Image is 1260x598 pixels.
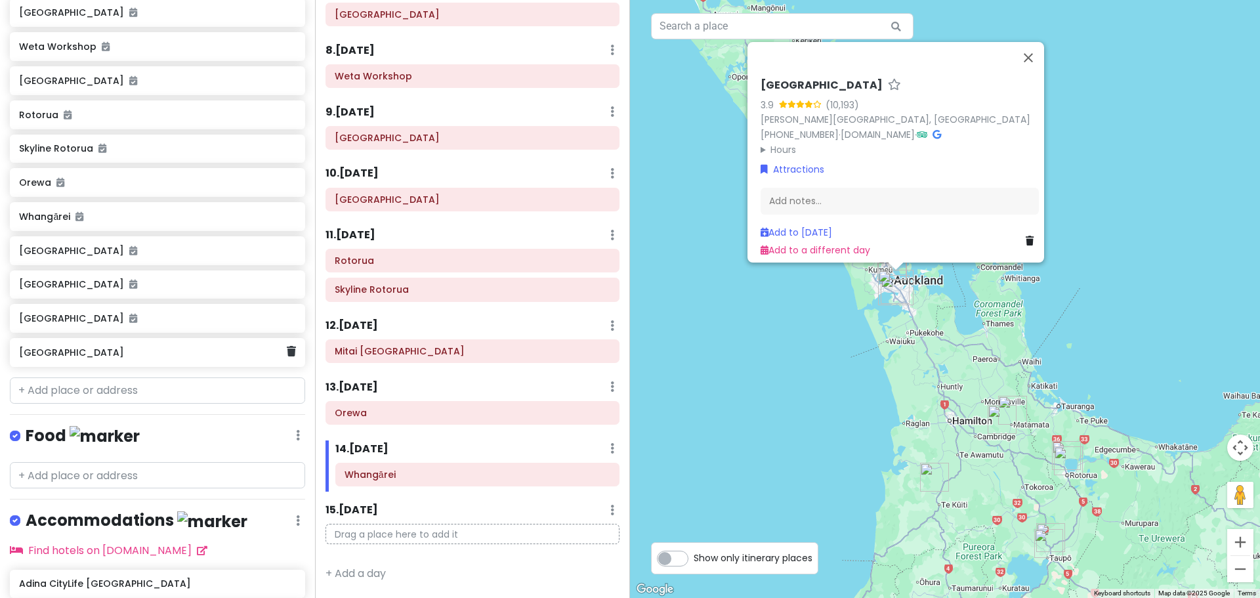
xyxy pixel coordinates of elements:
h6: [GEOGRAPHIC_DATA] [19,312,295,324]
h6: 10 . [DATE] [325,167,379,181]
a: Terms [1238,589,1256,597]
h6: Weta Workshop [335,70,610,82]
h6: Mitai Maori Village [335,345,610,357]
div: Hobbiton™ Movie Set Tours [988,405,1017,434]
h4: Food [26,425,140,447]
a: Delete place [287,343,296,360]
button: Zoom in [1227,529,1253,555]
h6: [GEOGRAPHIC_DATA] [19,7,295,18]
img: marker [177,511,247,532]
i: Added to itinerary [129,280,137,289]
h6: Skyline Rotorua [335,284,610,295]
div: Matamata [998,396,1027,425]
div: 3.9 [761,97,779,112]
a: Add to [DATE] [761,226,832,239]
a: Star place [888,79,901,93]
h6: 12 . [DATE] [325,319,378,333]
div: Holiday Inn Express Auckland City Centre by IHG [878,251,907,280]
summary: Hours [761,142,1039,156]
button: Zoom out [1227,556,1253,582]
input: + Add place or address [10,377,305,404]
button: Drag Pegman onto the map to open Street View [1227,482,1253,508]
h6: Adina CityLife [GEOGRAPHIC_DATA] [19,578,295,589]
i: Tripadvisor [917,130,927,139]
h6: 14 . [DATE] [335,442,388,456]
div: Rendezvous Heritage Hotel Auckland [877,251,906,280]
a: [PERSON_NAME][GEOGRAPHIC_DATA], [GEOGRAPHIC_DATA] [761,113,1030,126]
i: Added to itinerary [56,178,64,187]
a: + Add a day [325,566,386,581]
h6: [GEOGRAPHIC_DATA] [19,278,295,290]
div: Add notes... [761,187,1039,215]
img: Google [633,581,677,598]
a: Delete place [1026,234,1039,248]
i: Added to itinerary [129,314,137,323]
h6: Palmerston North [335,132,610,144]
h6: Skyline Rotorua [19,142,295,154]
h6: Rotorua [335,255,610,267]
h6: 8 . [DATE] [325,44,375,58]
button: Keyboard shortcuts [1094,589,1150,598]
i: Google Maps [933,130,941,139]
i: Added to itinerary [102,42,110,51]
h6: [GEOGRAPHIC_DATA] [19,75,295,87]
div: Huka Falls [1036,523,1065,552]
a: Attractions [761,162,824,177]
a: [PHONE_NUMBER] [761,128,839,141]
i: Added to itinerary [75,212,83,221]
div: · · [761,79,1039,157]
span: Show only itinerary places [694,551,812,565]
h6: Whangārei [19,211,295,223]
span: Map data ©2025 Google [1158,589,1230,597]
i: Added to itinerary [129,8,137,17]
div: Woodlyn Park Motel [920,463,949,492]
h6: Whangārei [345,469,610,481]
i: Added to itinerary [129,76,137,85]
a: Find hotels on [DOMAIN_NAME] [10,543,207,558]
div: Rotorua [1054,446,1083,475]
p: Drag a place here to add it [325,524,619,544]
h6: Orewa [335,407,610,419]
h6: 11 . [DATE] [325,228,375,242]
a: Add to a different day [761,243,870,256]
h6: Palmerston North [335,194,610,205]
img: marker [70,426,140,446]
a: Open this area in Google Maps (opens a new window) [633,581,677,598]
h6: Wellington [335,9,610,20]
h6: [GEOGRAPHIC_DATA] [19,245,295,257]
h6: Orewa [19,177,295,188]
i: Added to itinerary [64,110,72,119]
div: Skyline Rotorua [1052,441,1081,470]
h6: [GEOGRAPHIC_DATA] [19,347,286,358]
a: [DOMAIN_NAME] [841,128,915,141]
button: Map camera controls [1227,435,1253,461]
h6: 13 . [DATE] [325,381,378,395]
input: + Add place or address [10,462,305,488]
div: Taupō [1034,529,1063,558]
div: Auckland Airport [878,270,913,305]
h6: 15 . [DATE] [325,503,378,517]
button: Close [1013,42,1044,74]
i: Added to itinerary [129,246,137,255]
h6: 9 . [DATE] [325,106,375,119]
h6: Weta Workshop [19,41,295,53]
input: Search a place [651,13,913,39]
h6: [GEOGRAPHIC_DATA] [761,79,883,93]
h4: Accommodations [26,510,247,532]
h6: Rotorua [19,109,295,121]
i: Added to itinerary [98,144,106,153]
div: (10,193) [826,97,859,112]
